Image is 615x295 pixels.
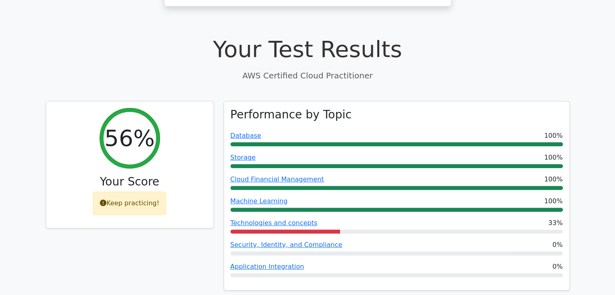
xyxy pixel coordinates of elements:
[230,175,324,183] a: Cloud Financial Management
[548,218,563,228] span: 33%
[104,124,154,152] h2: 56%
[230,108,352,122] h3: Performance by Topic
[230,263,304,270] a: Application Integration
[230,154,256,161] a: Storage
[230,241,342,249] a: Security, Identity, and Compliance
[93,192,166,215] div: Keep practicing!
[544,153,563,162] span: 100%
[46,70,570,82] p: AWS Certified Cloud Practitioner
[230,197,288,205] a: Machine Learning
[552,240,562,250] span: 0%
[230,219,317,227] a: Technologies and concepts
[46,36,570,63] h1: Your Test Results
[544,196,563,206] span: 100%
[544,131,563,141] span: 100%
[53,175,207,189] h3: Your Score
[544,175,563,184] span: 100%
[552,262,562,272] span: 0%
[230,132,261,139] a: Database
